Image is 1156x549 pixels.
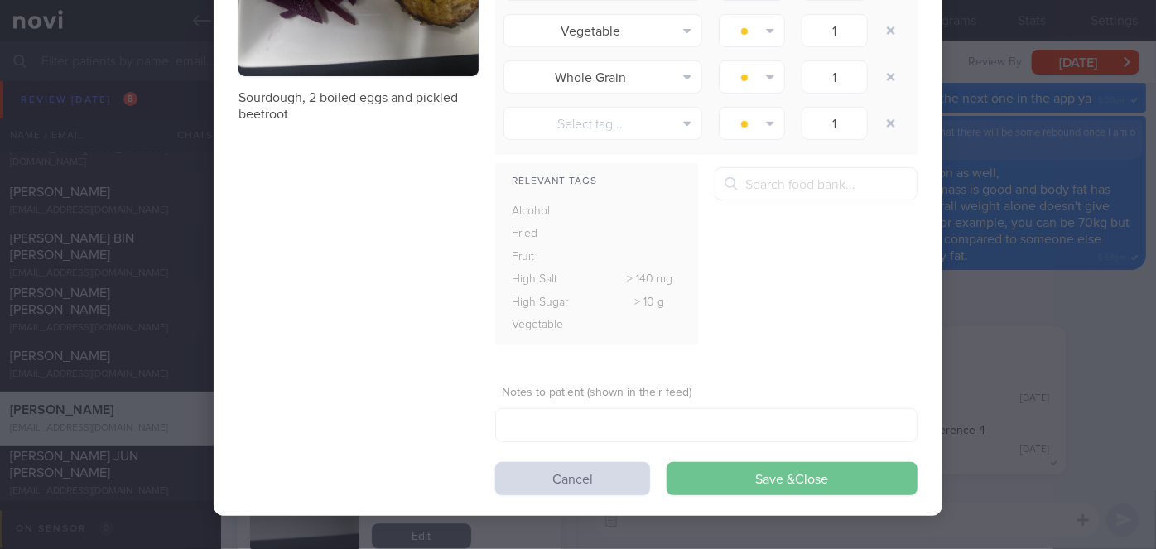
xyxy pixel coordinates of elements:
div: > 140 mg [601,268,699,291]
input: 1.0 [802,107,868,140]
button: Vegetable [503,14,702,47]
div: High Sugar [495,291,601,315]
div: Fried [495,223,601,246]
div: Vegetable [495,314,601,337]
button: Cancel [495,462,650,495]
div: Fruit [495,246,601,269]
button: Save &Close [667,462,918,495]
input: Search food bank... [715,167,918,200]
button: Whole Grain [503,60,702,94]
div: Alcohol [495,200,601,224]
div: Relevant Tags [495,171,698,192]
div: > 10 g [601,291,699,315]
input: 1.0 [802,60,868,94]
label: Notes to patient (shown in their feed) [502,386,911,401]
p: Sourdough, 2 boiled eggs and pickled beetroot [238,89,479,123]
input: 1.0 [802,14,868,47]
button: Select tag... [503,107,702,140]
div: High Salt [495,268,601,291]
